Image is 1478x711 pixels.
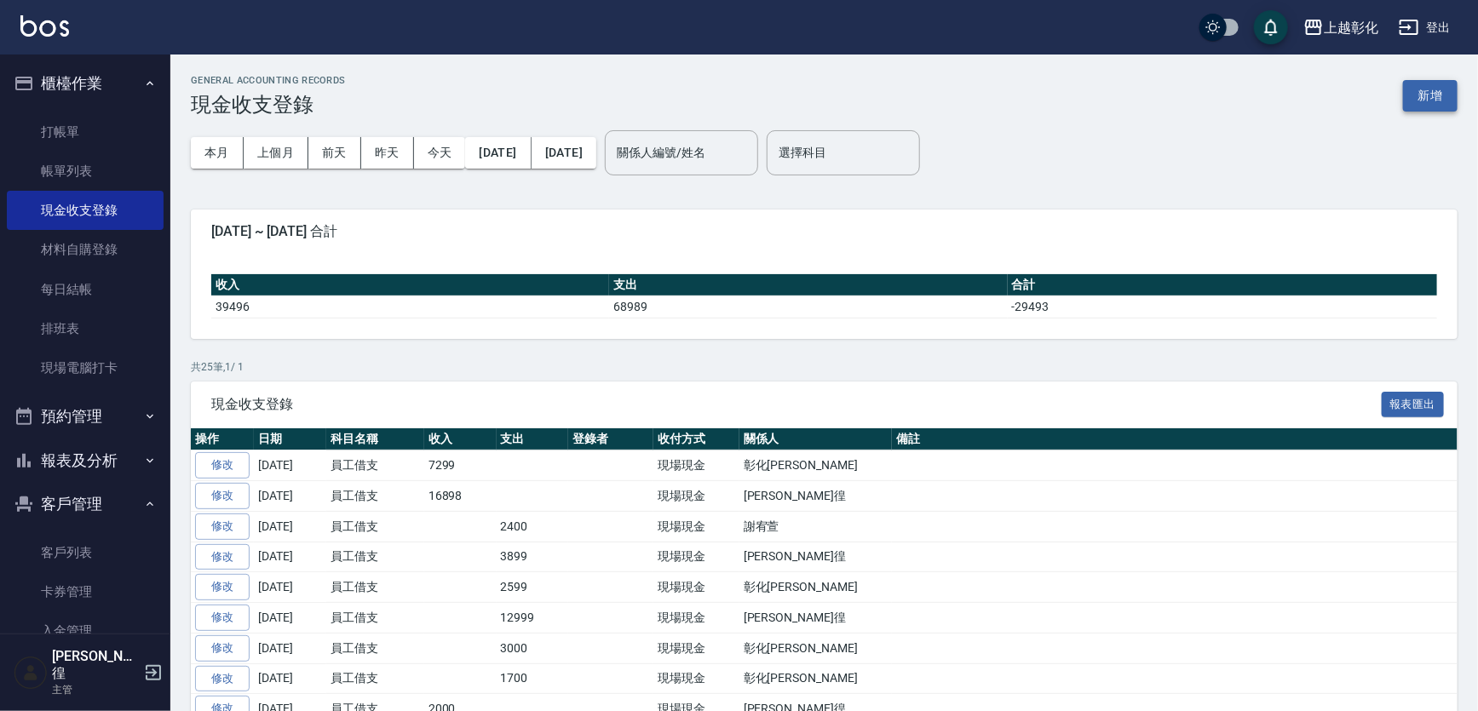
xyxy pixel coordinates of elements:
td: [DATE] [254,542,326,572]
td: [PERSON_NAME]徨 [739,603,892,634]
button: save [1254,10,1288,44]
td: [DATE] [254,603,326,634]
th: 關係人 [739,428,892,450]
a: 修改 [195,544,250,571]
td: 現場現金 [653,542,739,572]
a: 帳單列表 [7,152,164,191]
button: 前天 [308,137,361,169]
button: 新增 [1403,80,1458,112]
button: 上個月 [244,137,308,169]
th: 合計 [1008,274,1437,296]
a: 修改 [195,635,250,662]
a: 修改 [195,483,250,509]
button: 報表及分析 [7,439,164,483]
td: 7299 [424,450,497,481]
td: 2400 [497,511,569,542]
p: 共 25 筆, 1 / 1 [191,359,1458,375]
td: 68989 [609,295,1007,318]
td: 員工借支 [326,511,424,542]
td: 彰化[PERSON_NAME] [739,663,892,694]
td: 員工借支 [326,542,424,572]
a: 材料自購登錄 [7,230,164,269]
button: 櫃檯作業 [7,61,164,106]
a: 客戶列表 [7,533,164,572]
td: 彰化[PERSON_NAME] [739,633,892,663]
button: 今天 [414,137,466,169]
a: 修改 [195,513,250,540]
td: -29493 [1008,295,1437,318]
h2: GENERAL ACCOUNTING RECORDS [191,75,346,86]
td: 員工借支 [326,572,424,603]
button: 預約管理 [7,394,164,439]
button: [DATE] [532,137,596,169]
td: 彰化[PERSON_NAME] [739,572,892,603]
td: [DATE] [254,511,326,542]
th: 收付方式 [653,428,739,450]
td: [DATE] [254,450,326,481]
td: 3000 [497,633,569,663]
td: 現場現金 [653,481,739,512]
td: 現場現金 [653,663,739,694]
span: 現金收支登錄 [211,396,1382,413]
th: 收入 [424,428,497,450]
div: 上越彰化 [1324,17,1378,38]
a: 修改 [195,452,250,479]
a: 新增 [1403,87,1458,103]
td: 2599 [497,572,569,603]
button: 報表匯出 [1382,392,1445,418]
a: 修改 [195,666,250,692]
td: 員工借支 [326,481,424,512]
a: 卡券管理 [7,572,164,611]
td: [DATE] [254,663,326,694]
button: 本月 [191,137,244,169]
button: [DATE] [465,137,531,169]
td: 12999 [497,603,569,634]
button: 上越彰化 [1297,10,1385,45]
img: Person [14,656,48,690]
th: 支出 [497,428,569,450]
th: 備註 [892,428,1458,450]
button: 昨天 [361,137,414,169]
th: 支出 [609,274,1007,296]
button: 客戶管理 [7,482,164,526]
td: 謝宥萱 [739,511,892,542]
a: 每日結帳 [7,270,164,309]
td: 員工借支 [326,633,424,663]
h5: [PERSON_NAME]徨 [52,648,139,682]
a: 修改 [195,605,250,631]
td: 員工借支 [326,450,424,481]
td: 現場現金 [653,511,739,542]
td: 現場現金 [653,572,739,603]
th: 登錄者 [568,428,653,450]
th: 科目名稱 [326,428,424,450]
p: 主管 [52,682,139,697]
td: [DATE] [254,572,326,603]
td: [DATE] [254,481,326,512]
td: 員工借支 [326,603,424,634]
td: 彰化[PERSON_NAME] [739,450,892,481]
td: 3899 [497,542,569,572]
a: 現場電腦打卡 [7,348,164,387]
td: 現場現金 [653,603,739,634]
h3: 現金收支登錄 [191,93,346,117]
span: [DATE] ~ [DATE] 合計 [211,223,1437,240]
td: [PERSON_NAME]徨 [739,542,892,572]
a: 現金收支登錄 [7,191,164,230]
th: 操作 [191,428,254,450]
img: Logo [20,15,69,37]
td: [DATE] [254,633,326,663]
td: [PERSON_NAME]徨 [739,481,892,512]
a: 排班表 [7,309,164,348]
td: 1700 [497,663,569,694]
td: 現場現金 [653,450,739,481]
a: 修改 [195,574,250,600]
th: 日期 [254,428,326,450]
a: 打帳單 [7,112,164,152]
td: 39496 [211,295,609,318]
a: 入金管理 [7,611,164,651]
td: 現場現金 [653,633,739,663]
a: 報表匯出 [1382,395,1445,411]
td: 員工借支 [326,663,424,694]
button: 登出 [1392,12,1458,43]
td: 16898 [424,481,497,512]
